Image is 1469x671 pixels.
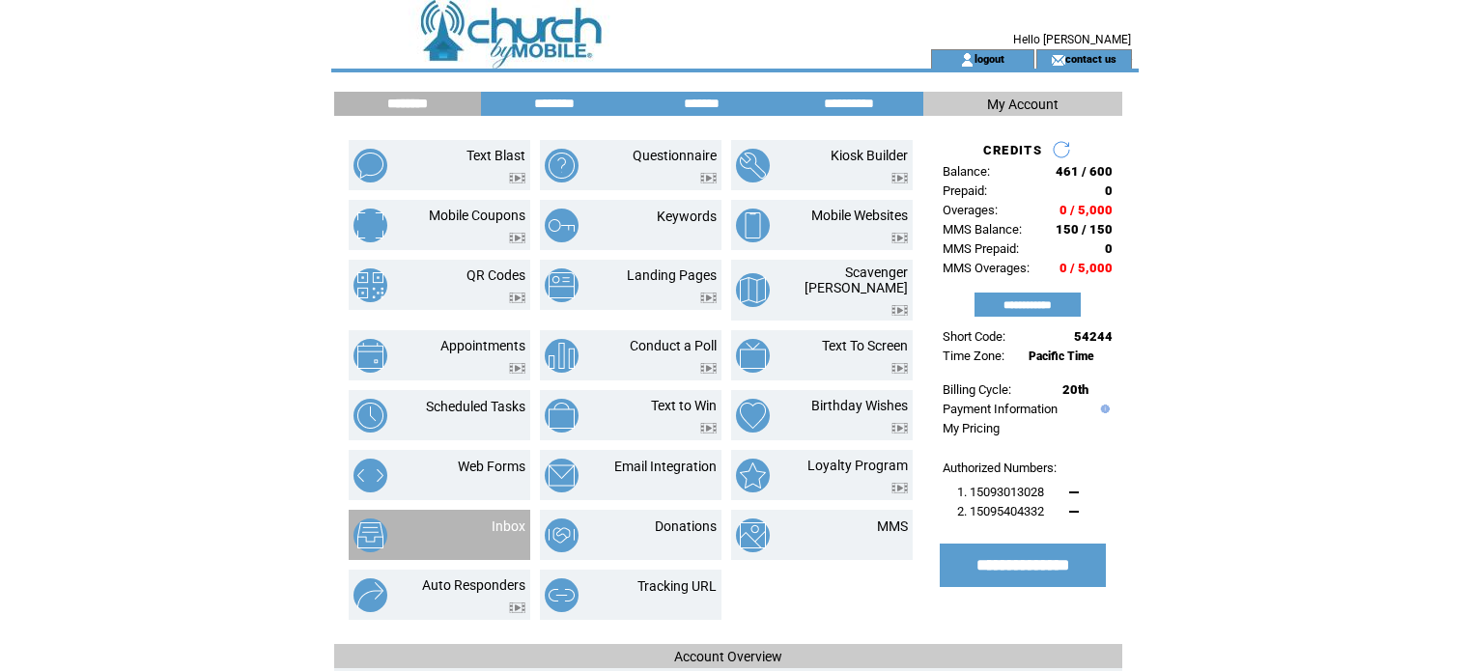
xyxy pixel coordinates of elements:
[545,268,579,302] img: landing-pages.png
[831,148,908,163] a: Kiosk Builder
[736,149,770,182] img: kiosk-builder.png
[545,459,579,492] img: email-integration.png
[943,164,990,179] span: Balance:
[509,363,525,374] img: video.png
[805,265,908,295] a: Scavenger [PERSON_NAME]
[957,504,1044,518] span: 2. 15095404332
[509,233,525,243] img: video.png
[1059,261,1113,275] span: 0 / 5,000
[353,339,387,373] img: appointments.png
[1056,164,1113,179] span: 461 / 600
[545,578,579,612] img: tracking-url.png
[957,485,1044,499] span: 1. 15093013028
[975,52,1004,65] a: logout
[891,305,908,316] img: video.png
[545,399,579,433] img: text-to-win.png
[353,518,387,552] img: inbox.png
[509,173,525,183] img: video.png
[943,349,1004,363] span: Time Zone:
[651,398,717,413] a: Text to Win
[353,149,387,182] img: text-blast.png
[466,267,525,283] a: QR Codes
[891,483,908,493] img: video.png
[822,338,908,353] a: Text To Screen
[1062,382,1088,397] span: 20th
[891,363,908,374] img: video.png
[700,423,717,433] img: video.png
[807,458,908,473] a: Loyalty Program
[736,273,770,307] img: scavenger-hunt.png
[736,339,770,373] img: text-to-screen.png
[1105,241,1113,256] span: 0
[466,148,525,163] a: Text Blast
[492,518,525,534] a: Inbox
[943,329,1005,344] span: Short Code:
[627,267,717,283] a: Landing Pages
[509,602,525,613] img: video.png
[736,459,770,492] img: loyalty-program.png
[353,209,387,242] img: mobile-coupons.png
[353,399,387,433] img: scheduled-tasks.png
[614,459,717,474] a: Email Integration
[422,577,525,593] a: Auto Responders
[877,518,908,534] a: MMS
[458,459,525,474] a: Web Forms
[700,173,717,183] img: video.png
[429,208,525,223] a: Mobile Coupons
[736,518,770,552] img: mms.png
[509,293,525,303] img: video.png
[811,398,908,413] a: Birthday Wishes
[545,518,579,552] img: donations.png
[545,149,579,182] img: questionnaire.png
[700,363,717,374] img: video.png
[674,649,782,664] span: Account Overview
[943,183,987,198] span: Prepaid:
[1029,349,1094,363] span: Pacific Time
[655,518,717,534] a: Donations
[545,209,579,242] img: keywords.png
[440,338,525,353] a: Appointments
[657,209,717,224] a: Keywords
[983,143,1042,157] span: CREDITS
[943,421,1000,435] a: My Pricing
[1074,329,1113,344] span: 54244
[545,339,579,373] img: conduct-a-poll.png
[736,399,770,433] img: birthday-wishes.png
[943,382,1011,397] span: Billing Cycle:
[1105,183,1113,198] span: 0
[1013,33,1131,46] span: Hello [PERSON_NAME]
[987,97,1059,112] span: My Account
[630,338,717,353] a: Conduct a Poll
[637,578,717,594] a: Tracking URL
[1056,222,1113,237] span: 150 / 150
[353,459,387,492] img: web-forms.png
[633,148,717,163] a: Questionnaire
[943,402,1058,416] a: Payment Information
[1051,52,1065,68] img: contact_us_icon.gif
[1065,52,1116,65] a: contact us
[353,578,387,612] img: auto-responders.png
[943,222,1022,237] span: MMS Balance:
[943,241,1019,256] span: MMS Prepaid:
[891,423,908,433] img: video.png
[426,399,525,414] a: Scheduled Tasks
[353,268,387,302] img: qr-codes.png
[891,173,908,183] img: video.png
[943,261,1030,275] span: MMS Overages:
[811,208,908,223] a: Mobile Websites
[943,461,1057,475] span: Authorized Numbers:
[1096,405,1110,413] img: help.gif
[943,203,998,217] span: Overages:
[736,209,770,242] img: mobile-websites.png
[1059,203,1113,217] span: 0 / 5,000
[891,233,908,243] img: video.png
[700,293,717,303] img: video.png
[960,52,975,68] img: account_icon.gif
